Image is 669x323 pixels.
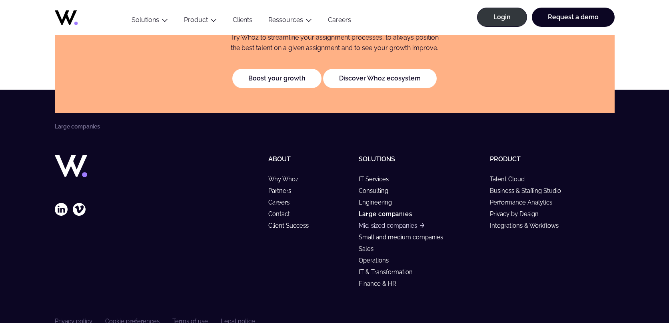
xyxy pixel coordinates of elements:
a: Discover Whoz ecosystem [323,69,437,88]
a: Small and medium companies [359,234,450,241]
li: Large companies [55,123,100,130]
button: Solutions [124,16,176,27]
iframe: Chatbot [616,270,658,312]
a: Contact [268,211,297,217]
a: Engineering [359,199,399,206]
a: Performance Analytics [490,199,559,206]
a: Sales [359,245,381,252]
a: Finance & HR [359,280,403,287]
a: Talent Cloud [490,176,532,183]
nav: Breadcrumbs [55,123,615,130]
a: IT & Transformation [359,269,420,275]
a: Product [184,16,208,24]
a: Integrations & Workflows [490,222,566,229]
a: Login [477,8,527,27]
a: Privacy by Design [490,211,546,217]
a: Product [490,155,521,163]
h5: About [268,155,352,163]
a: Consulting [359,187,395,194]
h5: Solutions [359,155,483,163]
a: Request a demo [532,8,615,27]
a: Careers [320,16,359,27]
a: Client Success [268,222,316,229]
a: Boost your growth [232,69,322,88]
a: Why Whoz [268,176,306,183]
a: Careers [268,199,297,206]
p: Make your success more likely and sustainable. Try Whoz to streamline your assignment processes, ... [197,22,472,53]
a: Large companies [359,211,419,217]
button: Ressources [260,16,320,27]
a: Partners [268,187,298,194]
button: Product [176,16,225,27]
a: Mid-sized companies [359,222,424,229]
a: Operations [359,257,396,264]
a: Clients [225,16,260,27]
a: IT Services [359,176,396,183]
a: Ressources [268,16,303,24]
a: Business & Staffing Studio [490,187,568,194]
